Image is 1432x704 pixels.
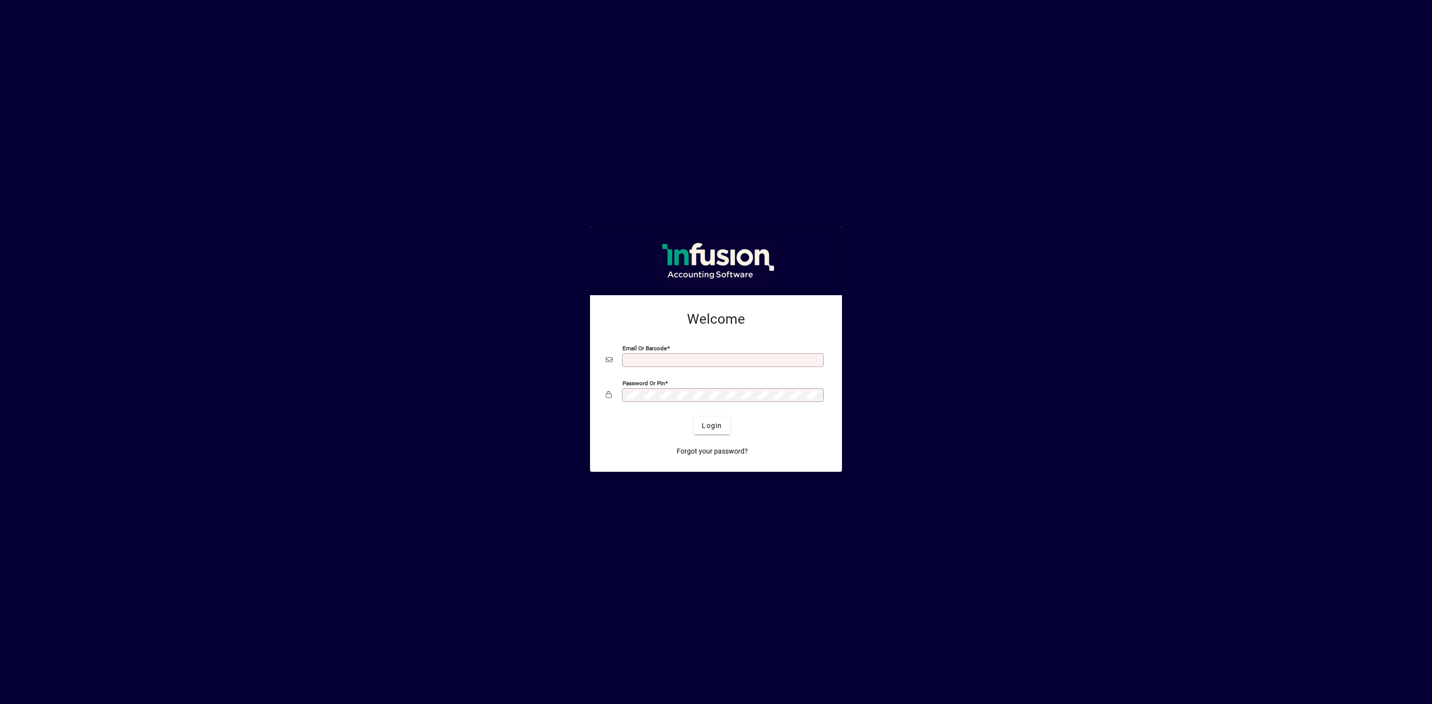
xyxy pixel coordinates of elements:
mat-label: Email or Barcode [623,345,667,352]
span: Login [702,421,722,431]
h2: Welcome [606,311,826,328]
button: Login [694,417,730,434]
a: Forgot your password? [673,442,752,460]
mat-label: Password or Pin [623,380,665,387]
span: Forgot your password? [677,446,748,457]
